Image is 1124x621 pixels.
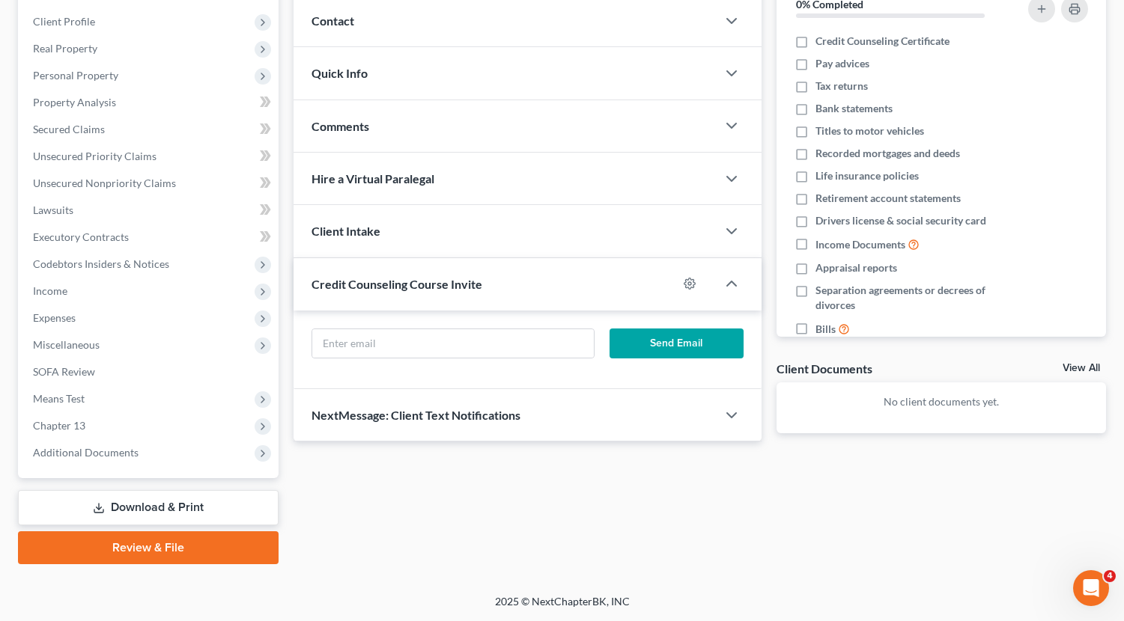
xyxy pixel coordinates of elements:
span: Tax returns [815,79,868,94]
span: SOFA Review [33,365,95,378]
button: Send Email [610,328,744,358]
span: Retirement account statements [815,191,961,206]
span: Titles to motor vehicles [815,123,924,138]
span: Personal Property [33,69,118,82]
a: Executory Contracts [21,224,279,251]
input: Enter email [312,329,594,358]
span: Quick Info [312,66,368,80]
span: Hire a Virtual Paralegal [312,171,434,186]
span: Credit Counseling Certificate [815,34,950,49]
div: 2025 © NextChapterBK, INC [136,594,989,621]
span: Pay advices [815,56,869,71]
span: Bills [815,322,836,337]
a: Secured Claims [21,116,279,143]
span: Credit Counseling Course Invite [312,277,482,291]
span: Miscellaneous [33,338,100,351]
a: Property Analysis [21,89,279,116]
span: Unsecured Priority Claims [33,150,157,162]
div: Client Documents [777,361,872,376]
span: Client Profile [33,15,95,28]
span: Expenses [33,311,76,324]
span: Bank statements [815,101,893,116]
span: 4 [1104,570,1116,582]
span: Life insurance policies [815,168,919,183]
span: NextMessage: Client Text Notifications [312,408,520,422]
span: Separation agreements or decrees of divorces [815,283,1011,313]
span: Drivers license & social security card [815,213,986,228]
span: Executory Contracts [33,230,129,243]
span: Appraisal reports [815,260,897,275]
span: Lawsuits [33,204,73,216]
span: Income [33,284,67,297]
span: Means Test [33,392,85,405]
span: Secured Claims [33,123,105,135]
a: Unsecured Priority Claims [21,143,279,170]
a: Review & File [18,531,279,564]
span: Recorded mortgages and deeds [815,146,960,161]
span: Chapter 13 [33,419,85,432]
span: Real Property [33,42,97,55]
a: SOFA Review [21,358,279,385]
span: Income Documents [815,237,905,252]
span: Additional Documents [33,446,139,459]
span: Codebtors Insiders & Notices [33,257,169,270]
span: Contact [312,13,354,28]
span: Property Analysis [33,96,116,108]
span: Unsecured Nonpriority Claims [33,177,176,189]
a: View All [1063,363,1100,373]
a: Download & Print [18,490,279,525]
iframe: Intercom live chat [1073,570,1109,606]
a: Lawsuits [21,197,279,224]
span: Comments [312,119,369,133]
a: Unsecured Nonpriority Claims [21,170,279,197]
span: Client Intake [312,224,380,238]
p: No client documents yet. [789,394,1094,409]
